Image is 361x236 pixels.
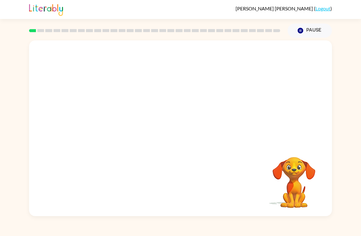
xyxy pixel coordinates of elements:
button: Pause [288,24,332,38]
video: Your browser must support playing .mp4 files to use Literably. Please try using another browser. [263,148,325,209]
img: Literably [29,2,63,16]
a: Logout [315,6,330,11]
div: ( ) [236,6,332,11]
span: [PERSON_NAME] [PERSON_NAME] [236,6,314,11]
